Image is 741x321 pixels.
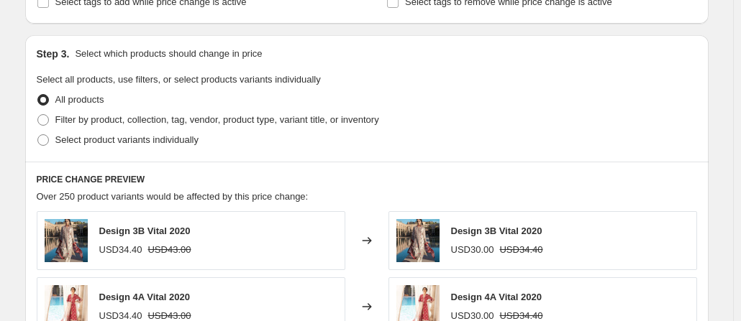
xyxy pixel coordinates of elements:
[37,191,309,202] span: Over 250 product variants would be affected by this price change:
[451,225,542,236] span: Design 3B Vital 2020
[451,243,494,257] div: USD30.00
[55,134,199,145] span: Select product variants individually
[99,225,191,236] span: Design 3B Vital 2020
[37,174,697,185] h6: PRICE CHANGE PREVIEW
[37,47,70,61] h2: Step 3.
[396,219,440,262] img: VT20-3B-0_80x.jpg
[99,243,142,257] div: USD34.40
[55,94,104,105] span: All products
[499,243,542,257] strike: USD34.40
[147,243,191,257] strike: USD43.00
[99,292,190,302] span: Design 4A Vital 2020
[45,219,88,262] img: VT20-3B-0_80x.jpg
[451,292,542,302] span: Design 4A Vital 2020
[75,47,262,61] p: Select which products should change in price
[37,74,321,85] span: Select all products, use filters, or select products variants individually
[55,114,379,125] span: Filter by product, collection, tag, vendor, product type, variant title, or inventory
